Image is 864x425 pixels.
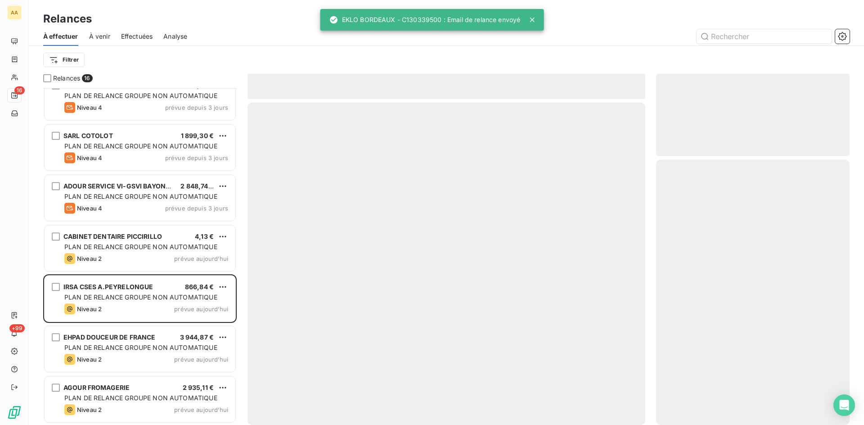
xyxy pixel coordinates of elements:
[165,154,228,161] span: prévue depuis 3 jours
[174,305,228,313] span: prévue aujourd’hui
[77,205,102,212] span: Niveau 4
[64,394,217,402] span: PLAN DE RELANCE GROUPE NON AUTOMATIQUE
[174,255,228,262] span: prévue aujourd’hui
[180,182,214,190] span: 2 848,74 €
[43,32,78,41] span: À effectuer
[82,74,92,82] span: 16
[64,92,217,99] span: PLAN DE RELANCE GROUPE NON AUTOMATIQUE
[63,384,130,391] span: AGOUR FROMAGERIE
[77,255,102,262] span: Niveau 2
[833,394,855,416] div: Open Intercom Messenger
[697,29,832,44] input: Rechercher
[77,305,102,313] span: Niveau 2
[43,11,92,27] h3: Relances
[174,406,228,413] span: prévue aujourd’hui
[163,32,187,41] span: Analyse
[63,333,155,341] span: EHPAD DOUCEUR DE FRANCE
[43,88,237,425] div: grid
[43,53,85,67] button: Filtrer
[174,356,228,363] span: prévue aujourd’hui
[14,86,25,94] span: 16
[7,405,22,420] img: Logo LeanPay
[64,192,217,200] span: PLAN DE RELANCE GROUPE NON AUTOMATIQUE
[165,205,228,212] span: prévue depuis 3 jours
[185,283,214,291] span: 866,84 €
[64,293,217,301] span: PLAN DE RELANCE GROUPE NON AUTOMATIQUE
[89,32,110,41] span: À venir
[77,356,102,363] span: Niveau 2
[165,104,228,111] span: prévue depuis 3 jours
[121,32,153,41] span: Effectuées
[9,324,25,332] span: +99
[77,104,102,111] span: Niveau 4
[77,406,102,413] span: Niveau 2
[329,12,521,28] div: EKLO BORDEAUX - C130339500 : Email de relance envoyé
[180,333,214,341] span: 3 944,87 €
[183,384,214,391] span: 2 935,11 €
[63,182,175,190] span: ADOUR SERVICE VI-GSVI BAYONNE
[63,233,162,240] span: CABINET DENTAIRE PICCIRILLO
[64,344,217,351] span: PLAN DE RELANCE GROUPE NON AUTOMATIQUE
[7,5,22,20] div: AA
[64,243,217,251] span: PLAN DE RELANCE GROUPE NON AUTOMATIQUE
[63,132,113,139] span: SARL COTOLOT
[64,142,217,150] span: PLAN DE RELANCE GROUPE NON AUTOMATIQUE
[77,154,102,161] span: Niveau 4
[63,283,153,291] span: IRSA CSES A.PEYRELONGUE
[53,74,80,83] span: Relances
[181,132,214,139] span: 1 899,30 €
[195,233,214,240] span: 4,13 €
